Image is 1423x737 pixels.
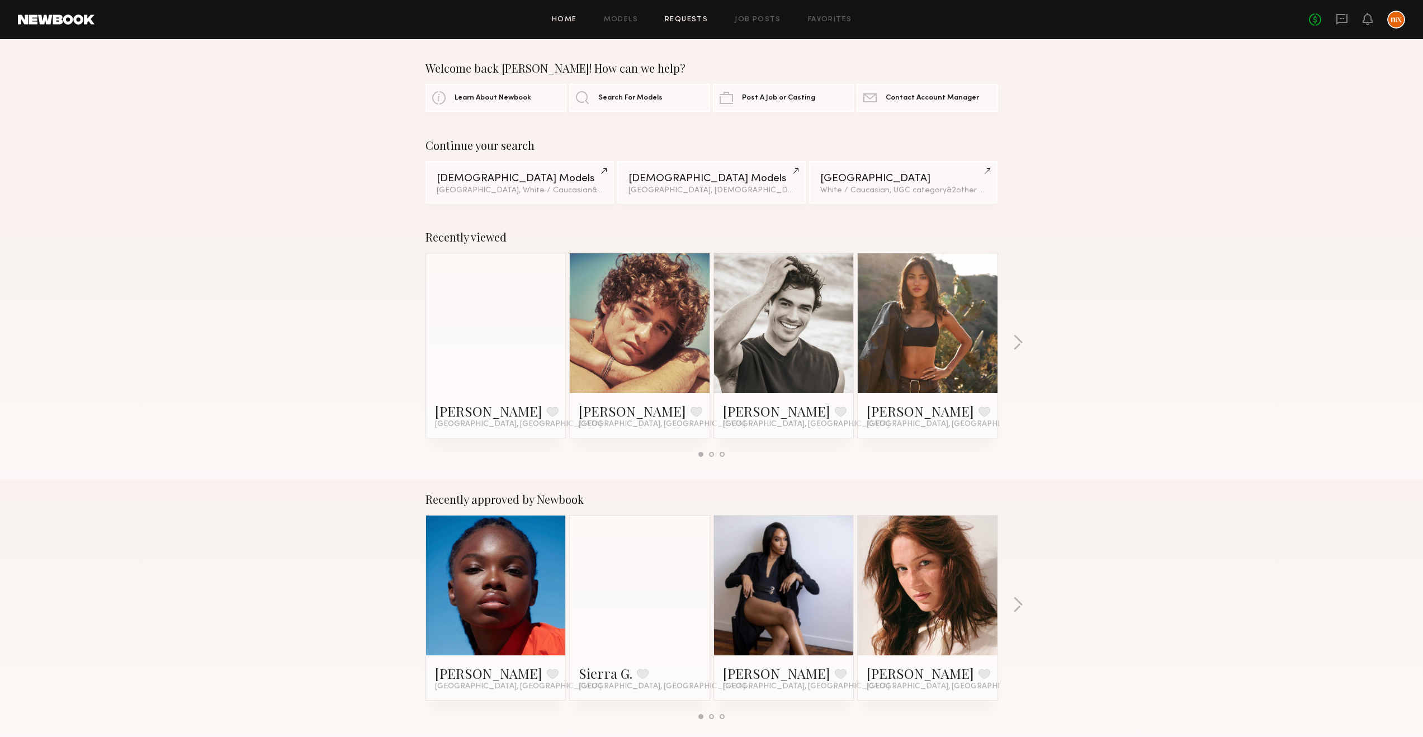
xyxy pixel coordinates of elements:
span: & 2 other filter s [947,187,1000,194]
a: Home [552,16,577,23]
div: [DEMOGRAPHIC_DATA] Models [628,173,795,184]
span: Post A Job or Casting [742,95,815,102]
div: Continue your search [426,139,998,152]
a: Contact Account Manager [857,84,997,112]
a: [PERSON_NAME] [723,664,830,682]
div: [GEOGRAPHIC_DATA] [820,173,986,184]
span: [GEOGRAPHIC_DATA], [GEOGRAPHIC_DATA] [867,682,1033,691]
span: Search For Models [598,95,663,102]
a: [PERSON_NAME] [435,664,542,682]
span: Contact Account Manager [886,95,979,102]
div: [GEOGRAPHIC_DATA], White / Caucasian [437,187,603,195]
a: Requests [665,16,708,23]
span: [GEOGRAPHIC_DATA], [GEOGRAPHIC_DATA] [723,682,890,691]
span: [GEOGRAPHIC_DATA], [GEOGRAPHIC_DATA] [435,682,602,691]
a: Models [604,16,638,23]
span: [GEOGRAPHIC_DATA], [GEOGRAPHIC_DATA] [867,420,1033,429]
div: Recently approved by Newbook [426,493,998,506]
span: & 1 other filter [592,187,640,194]
a: Post A Job or Casting [713,84,854,112]
span: Learn About Newbook [455,95,531,102]
a: [PERSON_NAME] [723,402,830,420]
a: [GEOGRAPHIC_DATA]White / Caucasian, UGC category&2other filters [809,161,997,204]
a: Learn About Newbook [426,84,566,112]
span: [GEOGRAPHIC_DATA], [GEOGRAPHIC_DATA] [435,420,602,429]
div: White / Caucasian, UGC category [820,187,986,195]
a: [PERSON_NAME] [867,402,974,420]
a: Job Posts [735,16,781,23]
a: [PERSON_NAME] [435,402,542,420]
a: Favorites [808,16,852,23]
a: Sierra G. [579,664,632,682]
div: [GEOGRAPHIC_DATA], [DEMOGRAPHIC_DATA] [628,187,795,195]
span: [GEOGRAPHIC_DATA], [GEOGRAPHIC_DATA] [579,420,745,429]
span: [GEOGRAPHIC_DATA], [GEOGRAPHIC_DATA] [579,682,745,691]
div: Recently viewed [426,230,998,244]
a: [PERSON_NAME] [579,402,686,420]
a: [DEMOGRAPHIC_DATA] Models[GEOGRAPHIC_DATA], [DEMOGRAPHIC_DATA] [617,161,806,204]
span: [GEOGRAPHIC_DATA], [GEOGRAPHIC_DATA] [723,420,890,429]
a: Search For Models [569,84,710,112]
a: [DEMOGRAPHIC_DATA] Models[GEOGRAPHIC_DATA], White / Caucasian&1other filter [426,161,614,204]
a: [PERSON_NAME] [867,664,974,682]
div: [DEMOGRAPHIC_DATA] Models [437,173,603,184]
div: Welcome back [PERSON_NAME]! How can we help? [426,62,998,75]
